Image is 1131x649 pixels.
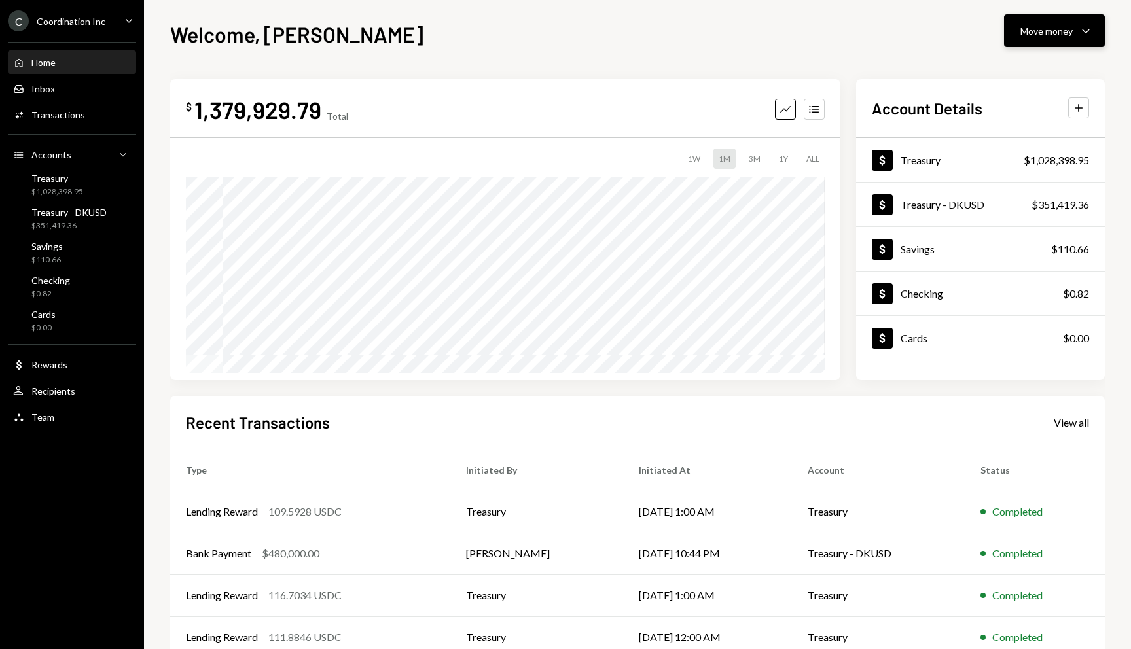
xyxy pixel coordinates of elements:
[992,504,1043,519] div: Completed
[31,186,83,198] div: $1,028,398.95
[1054,415,1089,429] a: View all
[901,243,935,255] div: Savings
[1051,241,1089,257] div: $110.66
[856,183,1105,226] a: Treasury - DKUSD$351,419.36
[8,271,136,302] a: Checking$0.82
[1063,330,1089,346] div: $0.00
[31,220,107,232] div: $351,419.36
[801,149,825,169] div: ALL
[31,323,56,334] div: $0.00
[450,491,622,533] td: Treasury
[268,588,342,603] div: 116.7034 USDC
[186,546,251,561] div: Bank Payment
[623,574,793,616] td: [DATE] 1:00 AM
[713,149,736,169] div: 1M
[1004,14,1105,47] button: Move money
[31,173,83,184] div: Treasury
[450,449,622,491] th: Initiated By
[31,241,63,252] div: Savings
[8,379,136,402] a: Recipients
[186,588,258,603] div: Lending Reward
[774,149,793,169] div: 1Y
[901,287,943,300] div: Checking
[8,305,136,336] a: Cards$0.00
[1054,416,1089,429] div: View all
[31,289,70,300] div: $0.82
[31,83,55,94] div: Inbox
[31,385,75,396] div: Recipients
[31,412,54,423] div: Team
[856,316,1105,360] a: Cards$0.00
[170,21,423,47] h1: Welcome, [PERSON_NAME]
[450,574,622,616] td: Treasury
[965,449,1105,491] th: Status
[792,449,964,491] th: Account
[37,16,105,27] div: Coordination Inc
[8,103,136,126] a: Transactions
[8,50,136,74] a: Home
[856,138,1105,182] a: Treasury$1,028,398.95
[262,546,319,561] div: $480,000.00
[8,203,136,234] a: Treasury - DKUSD$351,419.36
[8,405,136,429] a: Team
[901,332,927,344] div: Cards
[327,111,348,122] div: Total
[792,491,964,533] td: Treasury
[623,449,793,491] th: Initiated At
[856,227,1105,271] a: Savings$110.66
[268,504,342,519] div: 109.5928 USDC
[8,77,136,100] a: Inbox
[1020,24,1073,38] div: Move money
[194,95,321,124] div: 1,379,929.79
[623,533,793,574] td: [DATE] 10:44 PM
[31,275,70,286] div: Checking
[8,353,136,376] a: Rewards
[1063,286,1089,302] div: $0.82
[623,491,793,533] td: [DATE] 1:00 AM
[186,629,258,645] div: Lending Reward
[8,143,136,166] a: Accounts
[992,546,1043,561] div: Completed
[31,149,71,160] div: Accounts
[992,588,1043,603] div: Completed
[186,504,258,519] div: Lending Reward
[186,412,330,433] h2: Recent Transactions
[901,198,984,211] div: Treasury - DKUSD
[170,449,450,491] th: Type
[1024,152,1089,168] div: $1,028,398.95
[901,154,941,166] div: Treasury
[31,359,67,370] div: Rewards
[683,149,706,169] div: 1W
[31,109,85,120] div: Transactions
[8,10,29,31] div: C
[8,169,136,200] a: Treasury$1,028,398.95
[268,629,342,645] div: 111.8846 USDC
[8,237,136,268] a: Savings$110.66
[792,574,964,616] td: Treasury
[744,149,766,169] div: 3M
[31,254,63,266] div: $110.66
[792,533,964,574] td: Treasury - DKUSD
[856,272,1105,315] a: Checking$0.82
[1032,197,1089,213] div: $351,419.36
[186,100,192,113] div: $
[450,533,622,574] td: [PERSON_NAME]
[992,629,1043,645] div: Completed
[31,309,56,320] div: Cards
[872,97,982,119] h2: Account Details
[31,207,107,218] div: Treasury - DKUSD
[31,57,56,68] div: Home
